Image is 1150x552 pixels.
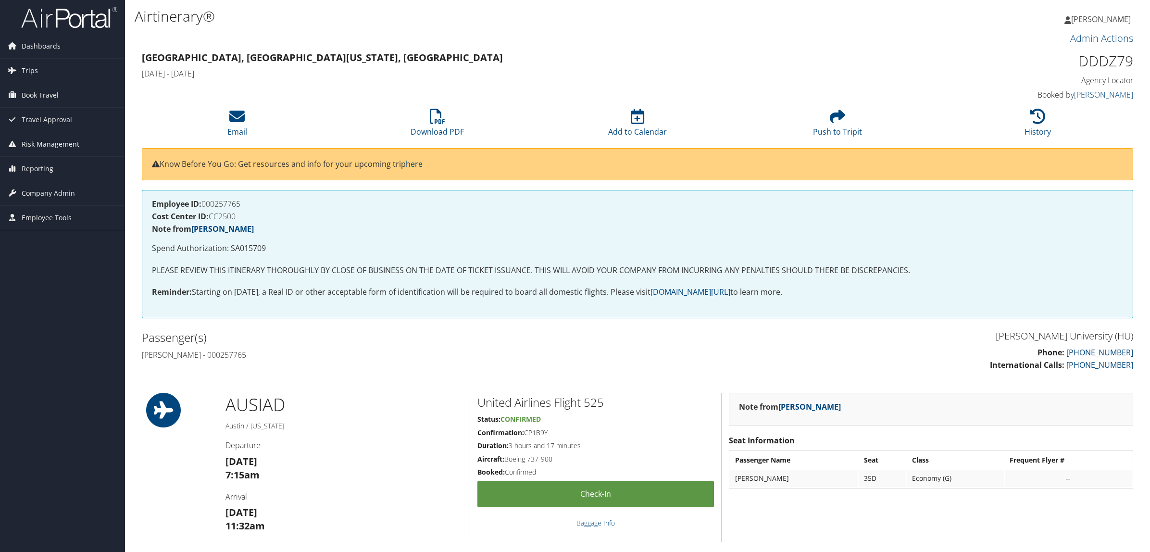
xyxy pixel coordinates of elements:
span: Confirmed [500,414,541,424]
a: History [1025,114,1051,137]
h1: AUS IAD [225,393,462,417]
h4: [DATE] - [DATE] [142,68,882,79]
h4: Agency Locator [896,75,1133,86]
strong: [DATE] [225,506,257,519]
strong: Status: [477,414,500,424]
p: PLEASE REVIEW THIS ITINERARY THOROUGHLY BY CLOSE OF BUSINESS ON THE DATE OF TICKET ISSUANCE. THIS... [152,264,1123,277]
strong: Duration: [477,441,509,450]
strong: International Calls: [990,360,1064,370]
th: Seat [859,452,906,469]
h4: Departure [225,440,462,451]
h4: 000257765 [152,200,1123,208]
h5: Austin / [US_STATE] [225,421,462,431]
h4: CC2500 [152,213,1123,220]
strong: Aircraft: [477,454,504,464]
a: Email [227,114,247,137]
h2: Passenger(s) [142,329,630,346]
span: Company Admin [22,181,75,205]
span: Risk Management [22,132,79,156]
span: Travel Approval [22,108,72,132]
span: Book Travel [22,83,59,107]
h5: CP1B9Y [477,428,714,438]
strong: Phone: [1037,347,1064,358]
strong: Employee ID: [152,199,201,209]
h5: Confirmed [477,467,714,477]
h1: DDDZ79 [896,51,1133,71]
a: [PERSON_NAME] [1064,5,1140,34]
p: Starting on [DATE], a Real ID or other acceptable form of identification will be required to boar... [152,286,1123,299]
a: Admin Actions [1070,32,1133,45]
strong: 11:32am [225,519,265,532]
h2: United Airlines Flight 525 [477,394,714,411]
strong: Note from [152,224,254,234]
strong: 7:15am [225,468,260,481]
td: 35D [859,470,906,487]
a: Check-in [477,481,714,507]
div: -- [1010,474,1127,483]
a: [PERSON_NAME] [1074,89,1133,100]
td: Economy (G) [907,470,1004,487]
a: [PHONE_NUMBER] [1066,347,1133,358]
a: Download PDF [411,114,464,137]
th: Class [907,452,1004,469]
strong: Cost Center ID: [152,211,209,222]
strong: [GEOGRAPHIC_DATA], [GEOGRAPHIC_DATA] [US_STATE], [GEOGRAPHIC_DATA] [142,51,503,64]
p: Know Before You Go: Get resources and info for your upcoming trip [152,158,1123,171]
h4: Booked by [896,89,1133,100]
p: Spend Authorization: SA015709 [152,242,1123,255]
td: [PERSON_NAME] [730,470,858,487]
span: Employee Tools [22,206,72,230]
a: [PHONE_NUMBER] [1066,360,1133,370]
a: here [406,159,423,169]
span: Trips [22,59,38,83]
a: [PERSON_NAME] [191,224,254,234]
span: Dashboards [22,34,61,58]
h4: Arrival [225,491,462,502]
strong: Confirmation: [477,428,524,437]
a: Add to Calendar [608,114,667,137]
h5: 3 hours and 17 minutes [477,441,714,451]
a: [DOMAIN_NAME][URL] [650,287,730,297]
img: airportal-logo.png [21,6,117,29]
h3: [PERSON_NAME] University (HU) [645,329,1133,343]
strong: Reminder: [152,287,192,297]
span: [PERSON_NAME] [1071,14,1131,25]
h5: Boeing 737-900 [477,454,714,464]
strong: Note from [739,401,841,412]
a: [PERSON_NAME] [778,401,841,412]
strong: [DATE] [225,455,257,468]
strong: Seat Information [729,435,795,446]
span: Reporting [22,157,53,181]
th: Frequent Flyer # [1005,452,1132,469]
h4: [PERSON_NAME] - 000257765 [142,350,630,360]
h1: Airtinerary® [135,6,805,26]
a: Push to Tripit [813,114,862,137]
a: Baggage Info [576,518,615,527]
strong: Booked: [477,467,505,477]
th: Passenger Name [730,452,858,469]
